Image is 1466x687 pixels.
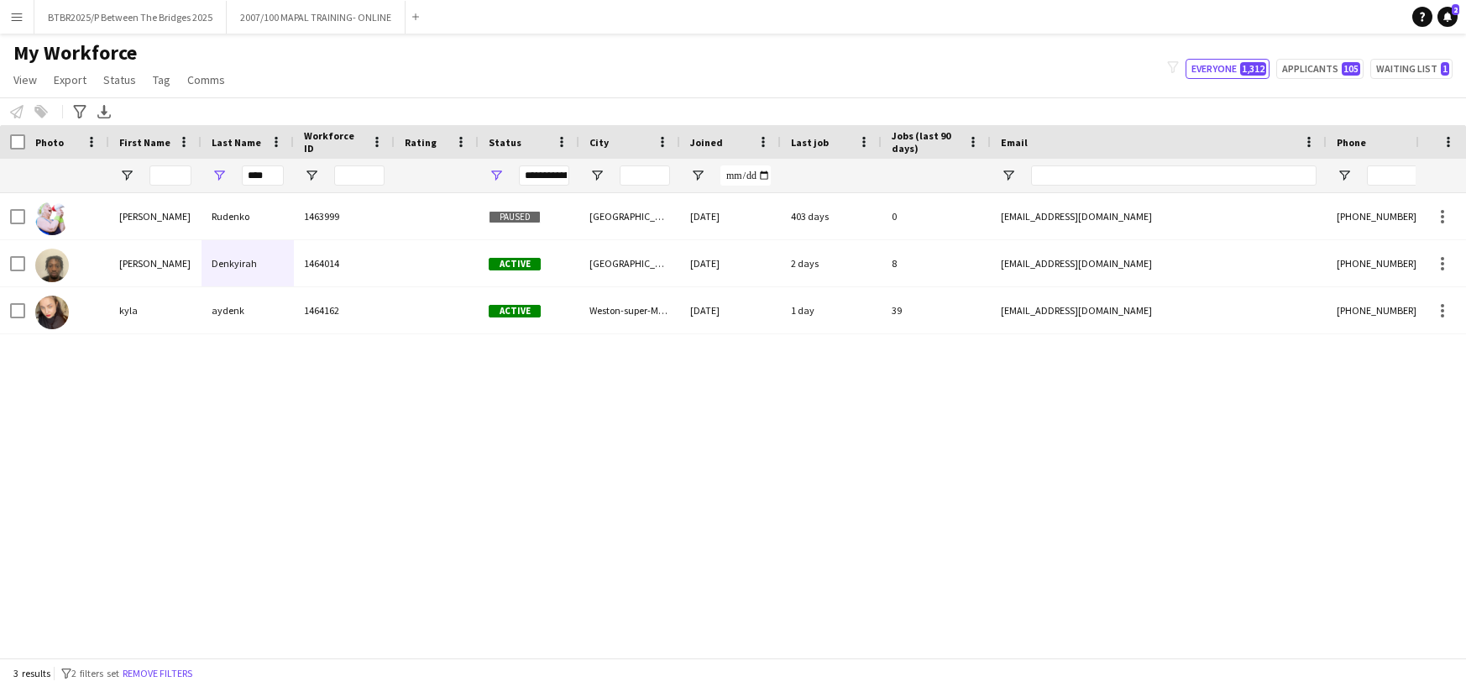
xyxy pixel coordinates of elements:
[97,69,143,91] a: Status
[1186,59,1270,79] button: Everyone1,312
[71,667,119,679] span: 2 filters set
[119,168,134,183] button: Open Filter Menu
[119,136,170,149] span: First Name
[489,258,541,270] span: Active
[589,168,605,183] button: Open Filter Menu
[13,40,137,66] span: My Workforce
[1337,136,1366,149] span: Phone
[1001,136,1028,149] span: Email
[202,193,294,239] div: Rudenko
[1441,62,1449,76] span: 1
[35,296,69,329] img: kyla aydenk
[294,240,395,286] div: 1464014
[489,168,504,183] button: Open Filter Menu
[781,287,882,333] div: 1 day
[153,72,170,87] span: Tag
[620,165,670,186] input: City Filter Input
[109,287,202,333] div: kyla
[991,287,1327,333] div: [EMAIL_ADDRESS][DOMAIN_NAME]
[991,193,1327,239] div: [EMAIL_ADDRESS][DOMAIN_NAME]
[1337,168,1352,183] button: Open Filter Menu
[680,240,781,286] div: [DATE]
[242,165,284,186] input: Last Name Filter Input
[202,287,294,333] div: aydenk
[781,240,882,286] div: 2 days
[1240,62,1266,76] span: 1,312
[680,193,781,239] div: [DATE]
[1437,7,1458,27] a: 2
[489,136,521,149] span: Status
[680,287,781,333] div: [DATE]
[334,165,385,186] input: Workforce ID Filter Input
[187,72,225,87] span: Comms
[227,1,406,34] button: 2007/100 MAPAL TRAINING- ONLINE
[1452,4,1459,15] span: 2
[146,69,177,91] a: Tag
[1370,59,1453,79] button: Waiting list1
[109,193,202,239] div: [PERSON_NAME]
[35,136,64,149] span: Photo
[149,165,191,186] input: First Name Filter Input
[202,240,294,286] div: Denkyirah
[1276,59,1364,79] button: Applicants105
[882,287,991,333] div: 39
[94,102,114,122] app-action-btn: Export XLSX
[720,165,771,186] input: Joined Filter Input
[304,168,319,183] button: Open Filter Menu
[109,240,202,286] div: [PERSON_NAME]
[791,136,829,149] span: Last job
[70,102,90,122] app-action-btn: Advanced filters
[690,136,723,149] span: Joined
[304,129,364,155] span: Workforce ID
[35,249,69,282] img: Eugene Denkyirah
[1342,62,1360,76] span: 105
[294,193,395,239] div: 1463999
[579,287,680,333] div: Weston-super-Mare
[119,664,196,683] button: Remove filters
[882,193,991,239] div: 0
[181,69,232,91] a: Comms
[781,193,882,239] div: 403 days
[294,287,395,333] div: 1464162
[489,211,541,223] span: Paused
[7,69,44,91] a: View
[579,193,680,239] div: [GEOGRAPHIC_DATA]
[882,240,991,286] div: 8
[589,136,609,149] span: City
[212,168,227,183] button: Open Filter Menu
[579,240,680,286] div: [GEOGRAPHIC_DATA]
[13,72,37,87] span: View
[1031,165,1317,186] input: Email Filter Input
[892,129,961,155] span: Jobs (last 90 days)
[54,72,86,87] span: Export
[34,1,227,34] button: BTBR2025/P Between The Bridges 2025
[212,136,261,149] span: Last Name
[690,168,705,183] button: Open Filter Menu
[991,240,1327,286] div: [EMAIL_ADDRESS][DOMAIN_NAME]
[1001,168,1016,183] button: Open Filter Menu
[35,202,69,235] img: Alexie Rudenko
[489,305,541,317] span: Active
[47,69,93,91] a: Export
[405,136,437,149] span: Rating
[103,72,136,87] span: Status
